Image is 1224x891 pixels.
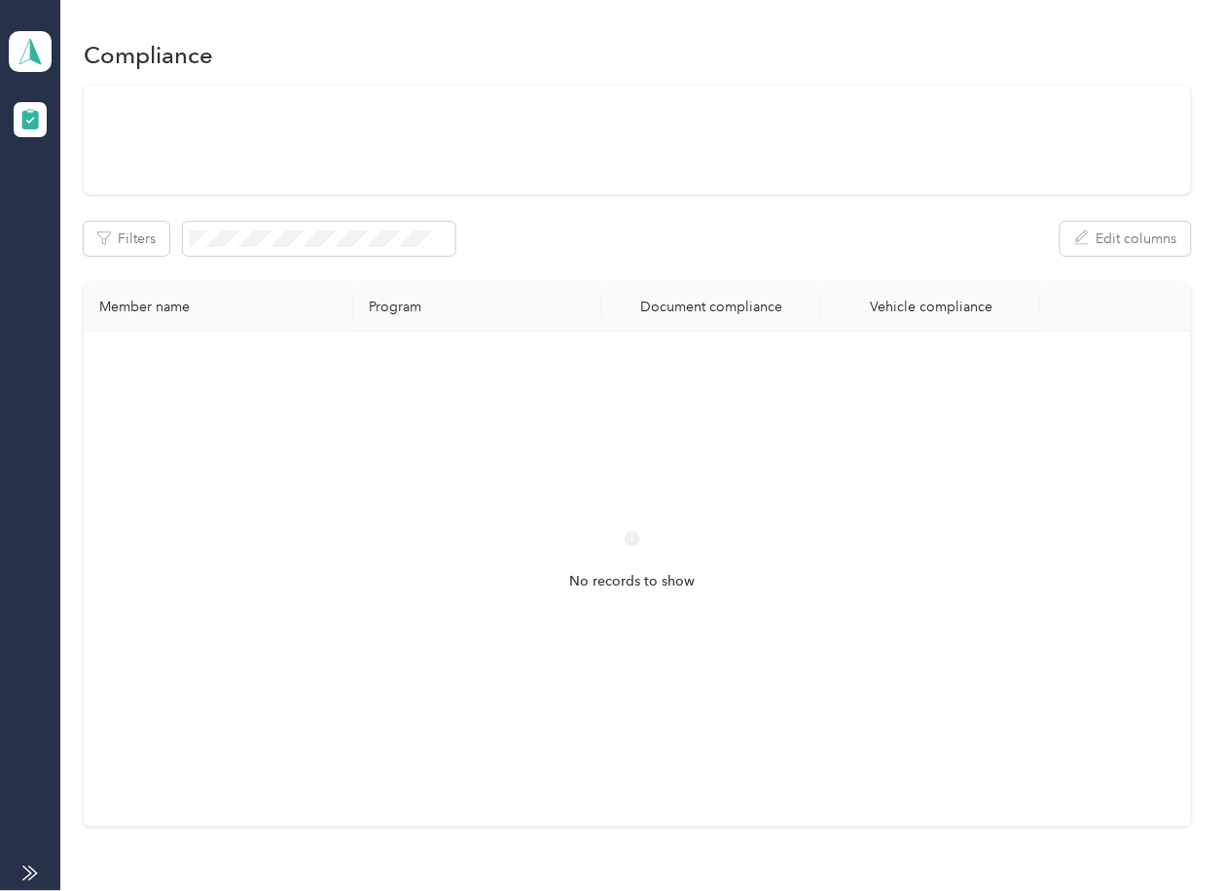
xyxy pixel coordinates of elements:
[618,299,806,315] div: Document compliance
[1115,782,1224,891] iframe: Everlance-gr Chat Button Frame
[84,45,213,65] h1: Compliance
[353,283,602,332] th: Program
[84,222,169,256] button: Filters
[837,299,1025,315] div: Vehicle compliance
[570,571,696,592] span: No records to show
[1061,222,1191,256] button: Edit columns
[84,283,353,332] th: Member name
